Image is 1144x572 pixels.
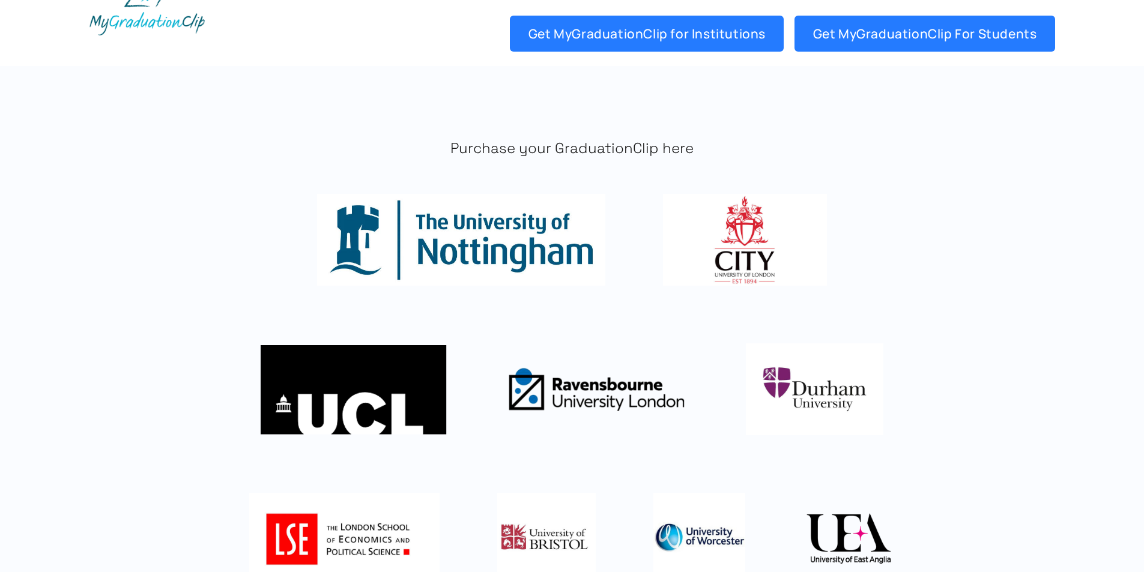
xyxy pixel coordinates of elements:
p: Purchase your GraduationClip here [89,138,1055,158]
img: Nottingham [317,194,605,286]
a: Get MyGraduationClip for Institutions [510,16,784,52]
img: Ravensbourne University London [504,343,688,435]
img: University College London [261,343,447,435]
img: City [663,194,826,286]
img: Untitled [746,343,884,435]
a: Get MyGraduationClip For Students [794,16,1055,52]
